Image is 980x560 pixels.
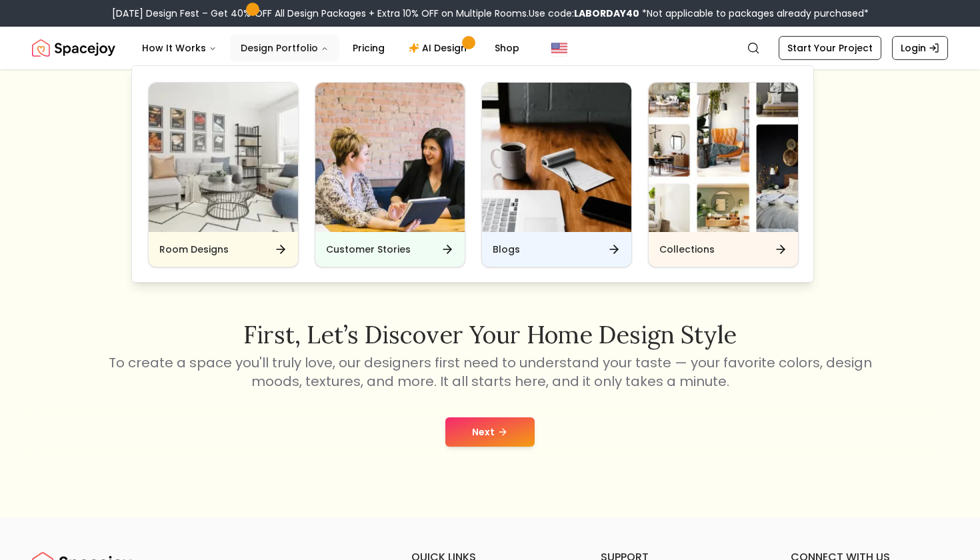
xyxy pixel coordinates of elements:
nav: Main [131,35,530,61]
a: CollectionsCollections [648,82,799,267]
a: Shop [484,35,530,61]
h6: Collections [659,243,715,256]
h6: Room Designs [159,243,229,256]
img: Customer Stories [315,83,465,232]
button: Design Portfolio [230,35,339,61]
img: Spacejoy Logo [32,35,115,61]
div: [DATE] Design Fest – Get 40% OFF All Design Packages + Extra 10% OFF on Multiple Rooms. [112,7,869,20]
button: Next [445,417,535,447]
a: Spacejoy [32,35,115,61]
button: How It Works [131,35,227,61]
p: To create a space you'll truly love, our designers first need to understand your taste — your fav... [106,353,874,391]
img: Collections [649,83,798,232]
a: Customer StoriesCustomer Stories [315,82,465,267]
b: LABORDAY40 [574,7,639,20]
a: Login [892,36,948,60]
img: Blogs [482,83,631,232]
nav: Global [32,27,948,69]
a: AI Design [398,35,481,61]
span: Use code: [529,7,639,20]
h6: Customer Stories [326,243,411,256]
a: Room DesignsRoom Designs [148,82,299,267]
a: Pricing [342,35,395,61]
h2: First, let’s discover your home design style [106,321,874,348]
img: Start Style Quiz Illustration [405,129,575,299]
a: BlogsBlogs [481,82,632,267]
img: Room Designs [149,83,298,232]
a: Start Your Project [779,36,881,60]
h6: Blogs [493,243,520,256]
img: United States [551,40,567,56]
span: *Not applicable to packages already purchased* [639,7,869,20]
div: Design Portfolio [132,66,815,283]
